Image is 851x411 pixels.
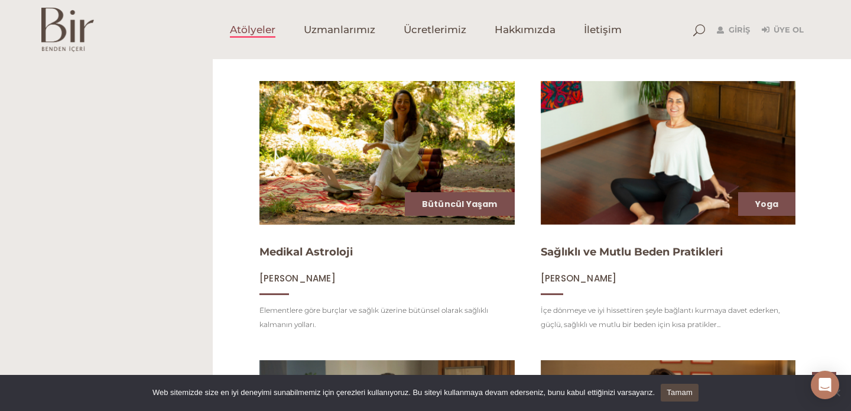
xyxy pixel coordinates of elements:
span: [PERSON_NAME] [259,272,336,284]
a: [PERSON_NAME] [541,273,617,284]
span: Hakkımızda [495,23,556,37]
a: [PERSON_NAME] [259,273,336,284]
span: Atölyeler [230,23,275,37]
span: Web sitemizde size en iyi deneyimi sunabilmemiz için çerezleri kullanıyoruz. Bu siteyi kullanmaya... [152,387,655,399]
a: Bütüncül Yaşam [422,198,498,210]
a: Tamam [661,384,699,402]
div: Open Intercom Messenger [811,371,839,399]
a: Sağlıklı ve Mutlu Beden Pratikleri [541,245,723,258]
span: Ücretlerimiz [404,23,466,37]
span: İletişim [584,23,622,37]
a: Giriş [717,23,750,37]
span: [PERSON_NAME] [541,272,617,284]
p: Elementlere göre burçlar ve sağlık üzerine bütünsel olarak sağlıklı kalmanın yolları. [259,303,515,332]
a: Yoga [755,198,779,210]
p: İçe dönmeye ve iyi hissettiren şeyle bağlantı kurmaya davet ederken, güçlü, sağlıklı ve mutlu bir... [541,303,796,332]
a: Üye Ol [762,23,804,37]
a: Medikal Astroloji [259,245,353,258]
span: Uzmanlarımız [304,23,375,37]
